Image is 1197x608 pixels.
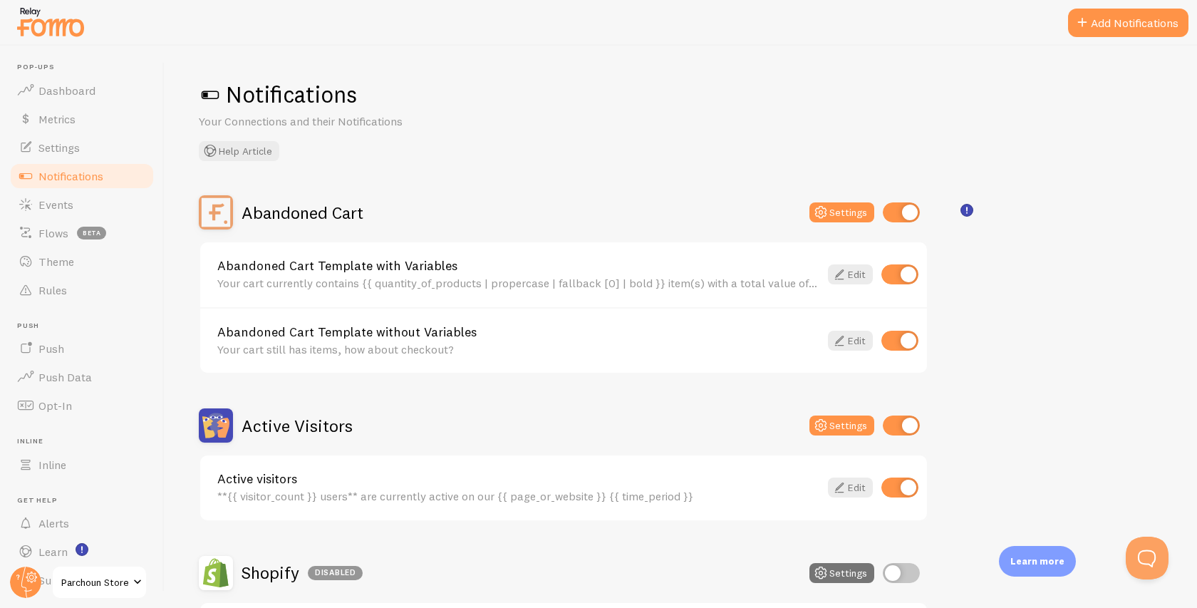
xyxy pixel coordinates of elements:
span: Push Data [38,370,92,384]
span: beta [77,227,106,239]
p: Your Connections and their Notifications [199,113,541,130]
button: Help Article [199,141,279,161]
iframe: Help Scout Beacon - Open [1126,537,1168,579]
span: Flows [38,226,68,240]
a: Active visitors [217,473,819,485]
div: Disabled [308,566,363,580]
a: Opt-In [9,391,155,420]
svg: <p>🛍️ For Shopify Users</p><p>To use the <strong>Abandoned Cart with Variables</strong> template,... [960,204,973,217]
span: Metrics [38,112,76,126]
a: Abandoned Cart Template without Variables [217,326,819,339]
span: Pop-ups [17,63,155,72]
span: Events [38,197,73,212]
span: Alerts [38,516,69,530]
span: Dashboard [38,83,95,98]
a: Settings [9,133,155,162]
img: Abandoned Cart [199,195,233,230]
span: Inline [38,458,66,472]
span: Learn [38,545,68,559]
a: Flows beta [9,219,155,247]
a: Inline [9,450,155,479]
a: Push [9,334,155,363]
span: Push [38,341,64,356]
div: Your cart still has items, how about checkout? [217,343,819,356]
img: fomo-relay-logo-orange.svg [15,4,86,40]
a: Abandoned Cart Template with Variables [217,259,819,272]
span: Settings [38,140,80,155]
div: Learn more [999,546,1076,577]
a: Dashboard [9,76,155,105]
h1: Notifications [199,80,1163,109]
a: Theme [9,247,155,276]
button: Settings [809,202,874,222]
h2: Shopify [242,562,363,584]
img: Active Visitors [199,408,233,443]
a: Metrics [9,105,155,133]
a: Parchoun Store [51,565,147,599]
button: Settings [809,563,874,583]
span: Push [17,321,155,331]
a: Edit [828,331,873,351]
a: Rules [9,276,155,304]
span: Get Help [17,496,155,505]
h2: Active Visitors [242,415,353,437]
span: Inline [17,437,155,446]
button: Settings [809,416,874,436]
a: Events [9,190,155,219]
img: Shopify [199,556,233,590]
div: Your cart currently contains {{ quantity_of_products | propercase | fallback [0] | bold }} item(s... [217,277,819,289]
h2: Abandoned Cart [242,202,363,224]
div: **{{ visitor_count }} users** are currently active on our {{ page_or_website }} {{ time_period }} [217,490,819,503]
span: Notifications [38,169,103,183]
span: Opt-In [38,398,72,413]
a: Push Data [9,363,155,391]
a: Notifications [9,162,155,190]
span: Parchoun Store [61,574,129,591]
a: Learn [9,537,155,566]
span: Theme [38,254,74,269]
a: Alerts [9,509,155,537]
a: Edit [828,264,873,284]
p: Learn more [1010,555,1064,568]
svg: <p>Watch New Feature Tutorials!</p> [76,543,88,556]
a: Edit [828,478,873,498]
span: Rules [38,283,67,297]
